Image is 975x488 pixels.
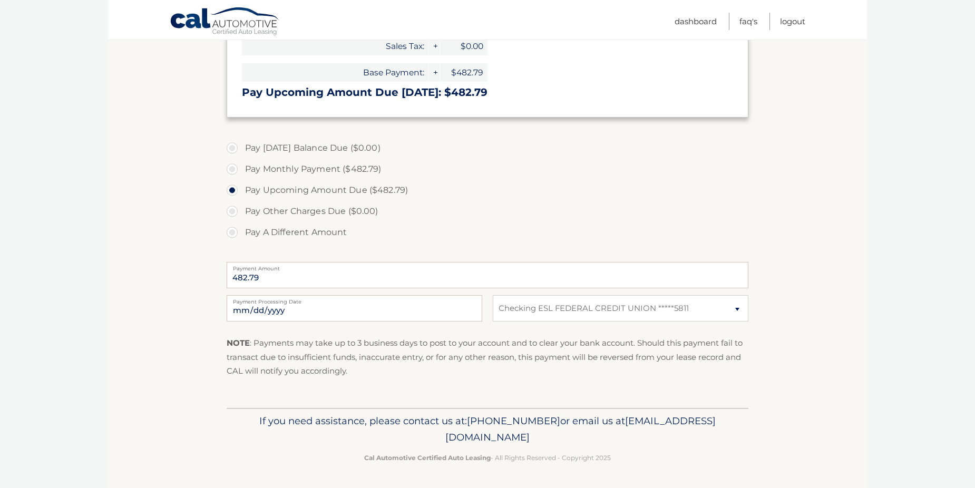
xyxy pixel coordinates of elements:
span: Sales Tax: [242,37,428,55]
label: Payment Processing Date [227,295,482,304]
input: Payment Date [227,295,482,321]
label: Payment Amount [227,262,748,270]
strong: Cal Automotive Certified Auto Leasing [364,454,491,462]
h3: Pay Upcoming Amount Due [DATE]: $482.79 [242,86,733,99]
label: Pay Upcoming Amount Due ($482.79) [227,180,748,201]
label: Pay A Different Amount [227,222,748,243]
input: Payment Amount [227,262,748,288]
a: Logout [780,13,805,30]
p: : Payments may take up to 3 business days to post to your account and to clear your bank account.... [227,336,748,378]
a: Dashboard [675,13,717,30]
span: $482.79 [440,63,487,82]
label: Pay Other Charges Due ($0.00) [227,201,748,222]
span: + [429,37,440,55]
a: Cal Automotive [170,7,280,37]
span: $0.00 [440,37,487,55]
a: FAQ's [739,13,757,30]
strong: NOTE [227,338,250,348]
span: [PHONE_NUMBER] [467,415,560,427]
label: Pay Monthly Payment ($482.79) [227,159,748,180]
p: - All Rights Reserved - Copyright 2025 [233,452,742,463]
span: Base Payment: [242,63,428,82]
label: Pay [DATE] Balance Due ($0.00) [227,138,748,159]
p: If you need assistance, please contact us at: or email us at [233,413,742,446]
span: + [429,63,440,82]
